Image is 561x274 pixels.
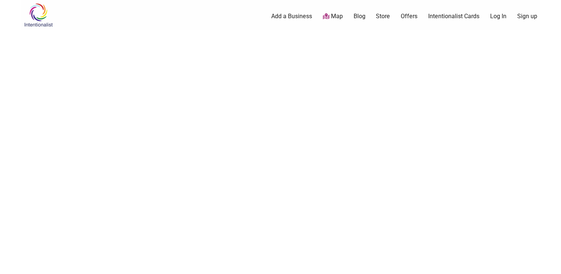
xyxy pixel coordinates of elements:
[490,12,506,20] a: Log In
[376,12,390,20] a: Store
[401,12,417,20] a: Offers
[323,12,343,21] a: Map
[21,3,56,27] img: Intentionalist
[517,12,537,20] a: Sign up
[428,12,479,20] a: Intentionalist Cards
[271,12,312,20] a: Add a Business
[354,12,365,20] a: Blog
